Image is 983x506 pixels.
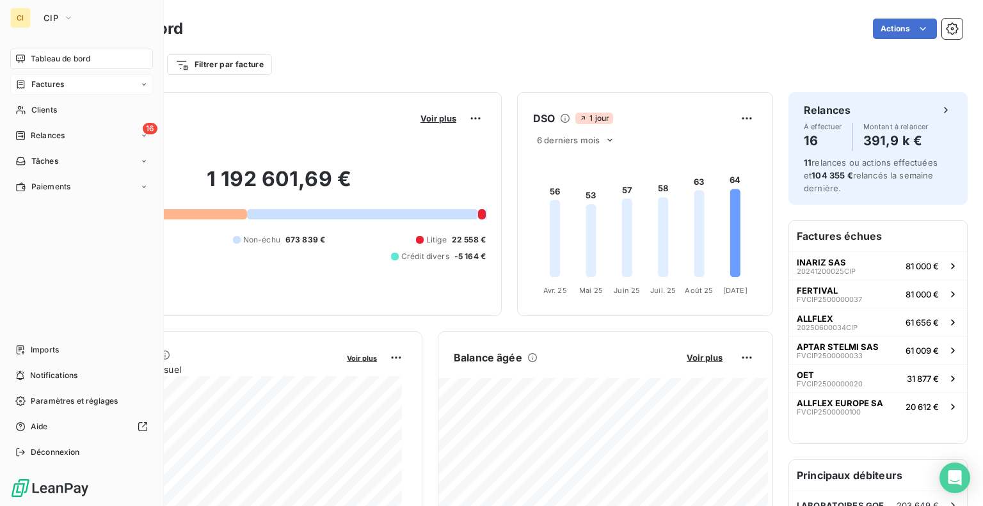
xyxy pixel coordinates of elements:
[650,286,676,295] tspan: Juil. 25
[939,463,970,493] div: Open Intercom Messenger
[347,354,377,363] span: Voir plus
[804,157,938,193] span: relances ou actions effectuées et relancés la semaine dernière.
[797,370,814,380] span: OET
[789,221,967,251] h6: Factures échues
[31,155,58,167] span: Tâches
[10,8,31,28] div: CI
[789,336,967,364] button: APTAR STELMI SASFVCIP250000003361 009 €
[797,408,861,416] span: FVCIP2500000100
[797,296,862,303] span: FVCIP2500000037
[31,53,90,65] span: Tableau de bord
[906,317,939,328] span: 61 656 €
[789,308,967,336] button: ALLFLEX20250600034CIP61 656 €
[614,286,640,295] tspan: Juin 25
[31,104,57,116] span: Clients
[811,170,852,180] span: 104 355 €
[72,166,486,205] h2: 1 192 601,69 €
[723,286,747,295] tspan: [DATE]
[789,460,967,491] h6: Principaux débiteurs
[804,157,811,168] span: 11
[31,130,65,141] span: Relances
[401,251,449,262] span: Crédit divers
[906,345,939,356] span: 61 009 €
[31,395,118,407] span: Paramètres et réglages
[417,113,460,124] button: Voir plus
[797,380,863,388] span: FVCIP2500000020
[797,257,846,267] span: INARIZ SAS
[789,392,967,420] button: ALLFLEX EUROPE SAFVCIP250000010020 612 €
[804,123,842,130] span: À effectuer
[243,234,280,246] span: Non-échu
[575,113,613,124] span: 1 jour
[543,286,567,295] tspan: Avr. 25
[789,280,967,308] button: FERTIVALFVCIP250000003781 000 €
[789,364,967,392] button: OETFVCIP250000002031 877 €
[906,402,939,412] span: 20 612 €
[31,344,59,356] span: Imports
[537,135,600,145] span: 6 derniers mois
[789,251,967,280] button: INARIZ SAS20241200025CIP81 000 €
[804,130,842,151] h4: 16
[797,352,863,360] span: FVCIP2500000033
[285,234,325,246] span: 673 839 €
[454,350,522,365] h6: Balance âgée
[906,261,939,271] span: 81 000 €
[31,181,70,193] span: Paiements
[797,324,858,331] span: 20250600034CIP
[533,111,555,126] h6: DSO
[907,374,939,384] span: 31 877 €
[31,447,80,458] span: Déconnexion
[797,285,838,296] span: FERTIVAL
[426,234,447,246] span: Litige
[863,130,929,151] h4: 391,9 k €
[797,267,856,275] span: 20241200025CIP
[683,352,726,363] button: Voir plus
[685,286,713,295] tspan: Août 25
[10,416,153,437] a: Aide
[804,102,851,118] h6: Relances
[454,251,486,262] span: -5 164 €
[31,79,64,90] span: Factures
[343,352,381,363] button: Voir plus
[44,13,58,23] span: CIP
[167,54,272,75] button: Filtrer par facture
[143,123,157,134] span: 16
[873,19,937,39] button: Actions
[31,421,48,432] span: Aide
[687,352,723,363] span: Voir plus
[420,113,456,123] span: Voir plus
[10,478,90,498] img: Logo LeanPay
[30,370,77,381] span: Notifications
[72,363,338,376] span: Chiffre d'affaires mensuel
[863,123,929,130] span: Montant à relancer
[797,342,879,352] span: APTAR STELMI SAS
[452,234,486,246] span: 22 558 €
[797,398,883,408] span: ALLFLEX EUROPE SA
[797,313,833,324] span: ALLFLEX
[579,286,603,295] tspan: Mai 25
[906,289,939,299] span: 81 000 €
